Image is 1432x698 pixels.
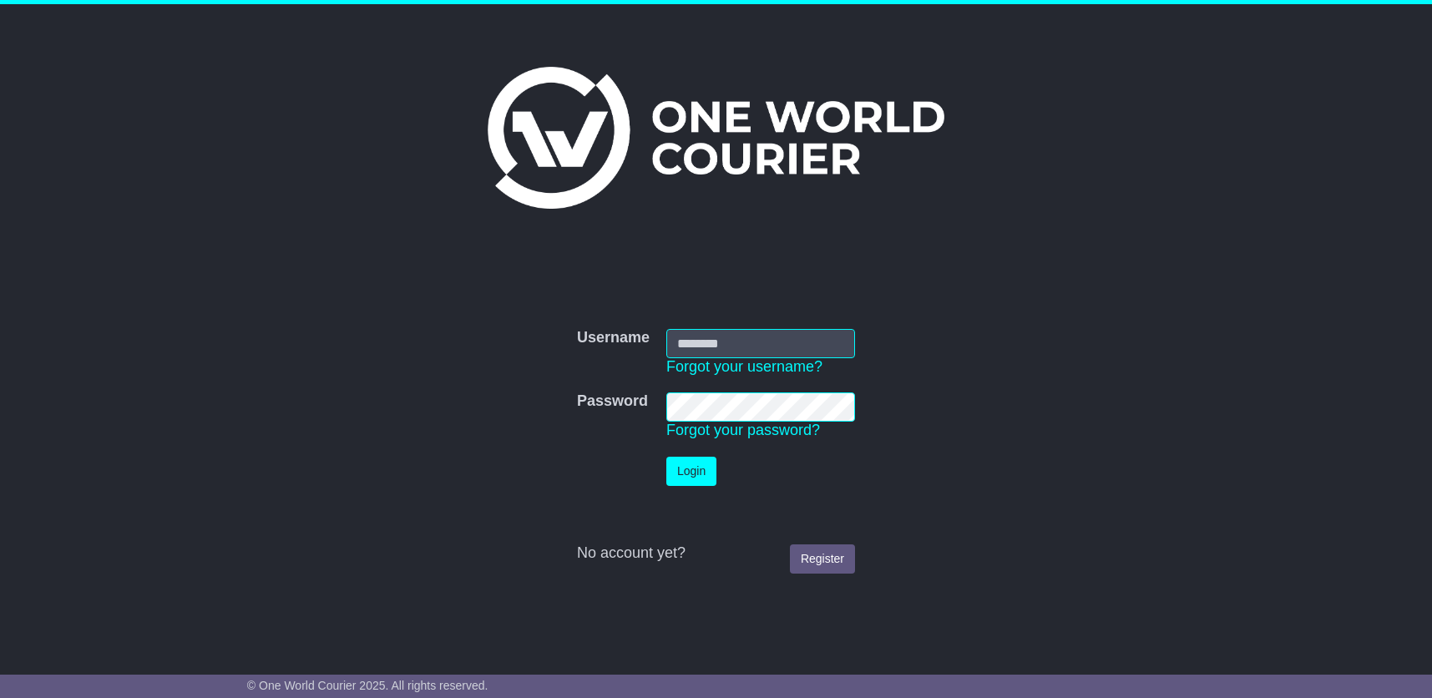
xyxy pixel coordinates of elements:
[247,679,488,692] span: © One World Courier 2025. All rights reserved.
[577,329,650,347] label: Username
[577,544,855,563] div: No account yet?
[488,67,944,209] img: One World
[790,544,855,574] a: Register
[577,392,648,411] label: Password
[666,422,820,438] a: Forgot your password?
[666,358,822,375] a: Forgot your username?
[666,457,716,486] button: Login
